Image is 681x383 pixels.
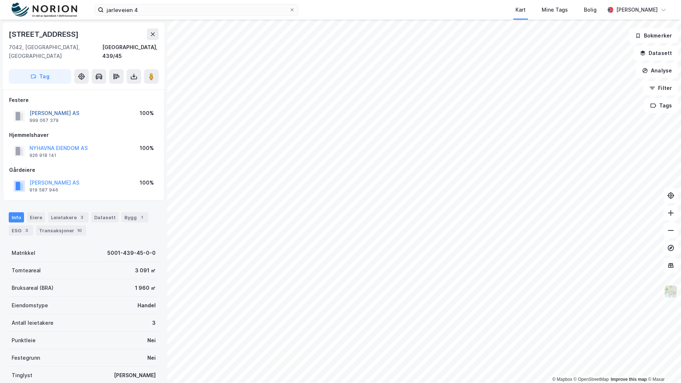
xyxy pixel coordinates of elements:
[138,301,156,310] div: Handel
[12,266,41,275] div: Tomteareal
[611,377,647,382] a: Improve this map
[12,249,35,257] div: Matrikkel
[643,81,678,95] button: Filter
[140,144,154,153] div: 100%
[114,371,156,380] div: [PERSON_NAME]
[9,212,24,222] div: Info
[616,5,658,14] div: [PERSON_NAME]
[147,354,156,362] div: Nei
[104,4,289,15] input: Søk på adresse, matrikkel, gårdeiere, leietakere eller personer
[135,266,156,275] div: 3 091 ㎡
[23,227,30,234] div: 3
[122,212,148,222] div: Bygg
[48,212,88,222] div: Leietakere
[135,284,156,292] div: 1 960 ㎡
[76,227,83,234] div: 10
[147,336,156,345] div: Nei
[12,301,48,310] div: Eiendomstype
[515,5,526,14] div: Kart
[36,225,86,236] div: Transaksjoner
[12,284,53,292] div: Bruksareal (BRA)
[9,131,158,139] div: Hjemmelshaver
[152,319,156,327] div: 3
[140,178,154,187] div: 100%
[12,336,36,345] div: Punktleie
[9,166,158,174] div: Gårdeiere
[138,214,146,221] div: 1
[9,69,71,84] button: Tag
[29,187,58,193] div: 919 587 946
[12,371,32,380] div: Tinglyst
[644,98,678,113] button: Tags
[140,109,154,118] div: 100%
[664,285,678,299] img: Z
[552,377,572,382] a: Mapbox
[102,43,159,60] div: [GEOGRAPHIC_DATA], 439/45
[9,96,158,104] div: Festere
[574,377,609,382] a: OpenStreetMap
[634,46,678,60] button: Datasett
[629,28,678,43] button: Bokmerker
[645,348,681,383] iframe: Chat Widget
[29,118,59,123] div: 999 067 379
[9,28,80,40] div: [STREET_ADDRESS]
[542,5,568,14] div: Mine Tags
[584,5,597,14] div: Bolig
[27,212,45,222] div: Eiere
[645,348,681,383] div: Kontrollprogram for chat
[12,3,77,17] img: norion-logo.80e7a08dc31c2e691866.png
[78,214,85,221] div: 3
[12,319,53,327] div: Antall leietakere
[107,249,156,257] div: 5001-439-45-0-0
[29,153,56,158] div: 926 918 141
[91,212,119,222] div: Datasett
[9,225,33,236] div: ESG
[636,63,678,78] button: Analyse
[9,43,102,60] div: 7042, [GEOGRAPHIC_DATA], [GEOGRAPHIC_DATA]
[12,354,40,362] div: Festegrunn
